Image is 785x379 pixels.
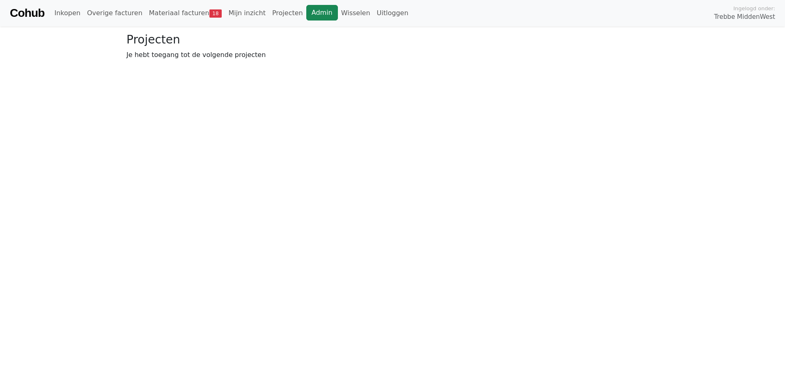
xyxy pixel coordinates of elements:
a: Materiaal facturen18 [146,5,225,21]
h3: Projecten [126,33,659,47]
a: Inkopen [51,5,83,21]
span: 18 [209,9,222,18]
a: Overige facturen [84,5,146,21]
a: Wisselen [338,5,374,21]
a: Projecten [269,5,306,21]
a: Uitloggen [374,5,412,21]
span: Ingelogd onder: [733,5,775,12]
a: Cohub [10,3,44,23]
a: Admin [306,5,338,21]
p: Je hebt toegang tot de volgende projecten [126,50,659,60]
span: Trebbe MiddenWest [714,12,775,22]
a: Mijn inzicht [225,5,269,21]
